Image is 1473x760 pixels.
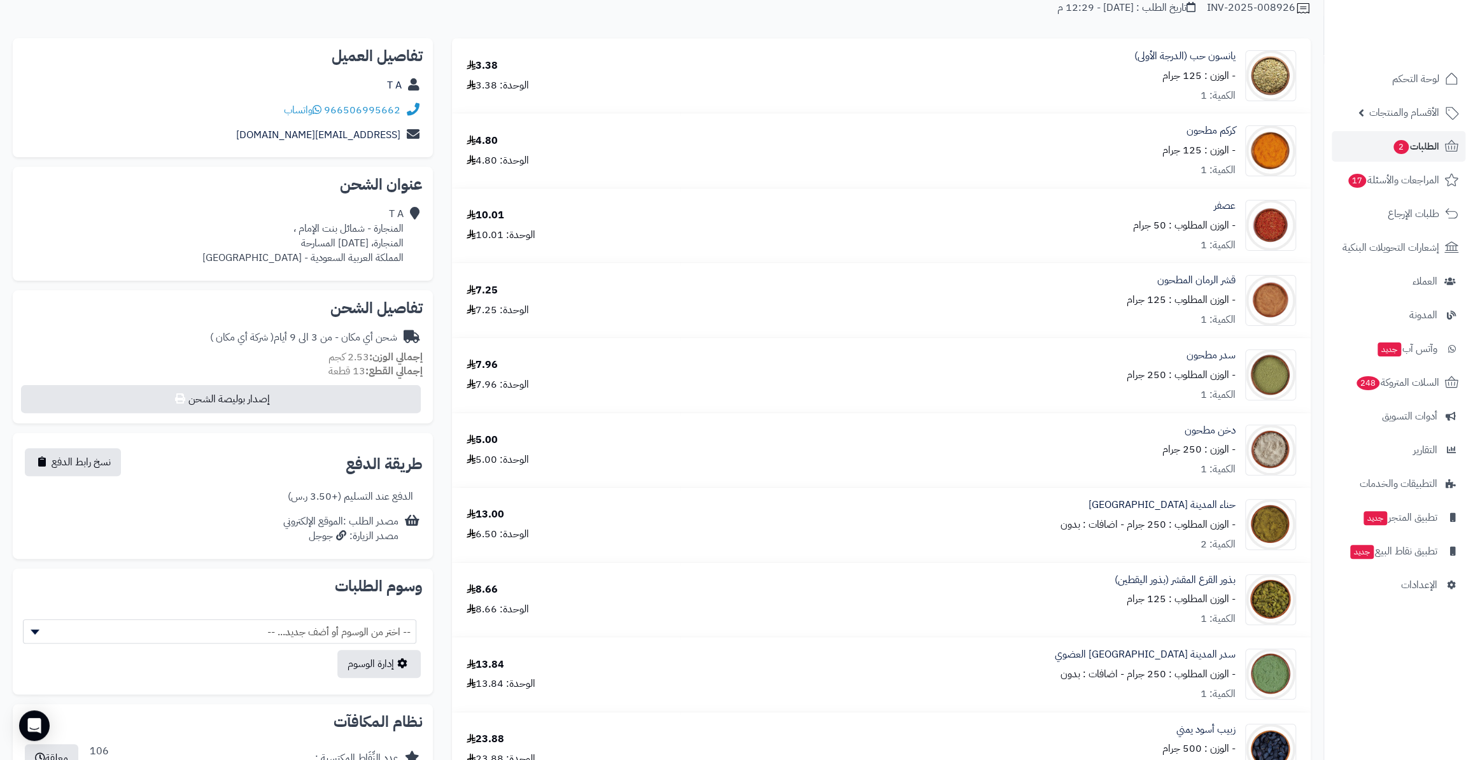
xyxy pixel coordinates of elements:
[1246,275,1295,326] img: 1633580797-Pomegranate%20Peel%20Powder-90x90.jpg
[1369,104,1439,122] span: الأقسام والمنتجات
[1201,687,1236,701] div: الكمية: 1
[467,453,529,467] div: الوحدة: 5.00
[1409,306,1437,324] span: المدونة
[1332,232,1465,263] a: إشعارات التحويلات البنكية
[467,358,498,372] div: 7.96
[1332,502,1465,533] a: تطبيق المتجرجديد
[1364,511,1387,525] span: جديد
[1127,591,1236,607] small: - الوزن المطلوب : 125 جرام
[288,489,413,504] div: الدفع عند التسليم (+3.50 ر.س)
[1347,171,1439,189] span: المراجعات والأسئلة
[1332,131,1465,162] a: الطلبات2
[19,710,50,741] div: Open Intercom Messenger
[1392,137,1439,155] span: الطلبات
[467,208,504,223] div: 10.01
[1201,462,1236,477] div: الكمية: 1
[1332,468,1465,499] a: التطبيقات والخدمات
[467,732,504,747] div: 23.88
[23,177,423,192] h2: عنوان الشحن
[1332,334,1465,364] a: وآتس آبجديد
[1187,123,1236,138] a: كركم مطحون
[1362,509,1437,526] span: تطبيق المتجر
[1246,499,1295,550] img: 1646396179-Henna-90x90.jpg
[1413,272,1437,290] span: العملاء
[1413,441,1437,459] span: التقارير
[1246,649,1295,700] img: 1690052262-Seder%20Leaves%20Powder%20Organic-90x90.jpg
[21,385,421,413] button: إصدار بوليصة الشحن
[1246,574,1295,625] img: 1659889724-Squash%20Seeds%20Peeled-90x90.jpg
[1089,498,1236,512] a: حناء المدينة [GEOGRAPHIC_DATA]
[1332,435,1465,465] a: التقارير
[1157,273,1236,288] a: قشر الرمان المطحون
[1162,442,1236,457] small: - الوزن : 250 جرام
[1162,68,1236,83] small: - الوزن : 125 جرام
[1162,143,1236,158] small: - الوزن : 125 جرام
[1332,300,1465,330] a: المدونة
[467,602,529,617] div: الوحدة: 8.66
[1133,218,1236,233] small: - الوزن المطلوب : 50 جرام
[1127,367,1236,383] small: - الوزن المطلوب : 250 جرام
[23,619,416,644] span: -- اختر من الوسوم أو أضف جديد... --
[467,153,529,168] div: الوحدة: 4.80
[24,620,416,644] span: -- اختر من الوسوم أو أضف جديد... --
[1360,475,1437,493] span: التطبيقات والخدمات
[1332,165,1465,195] a: المراجعات والأسئلة17
[1388,205,1439,223] span: طلبات الإرجاع
[23,714,423,729] h2: نظام المكافآت
[467,377,529,392] div: الوحدة: 7.96
[23,48,423,64] h2: تفاصيل العميل
[1401,576,1437,594] span: الإعدادات
[1376,340,1437,358] span: وآتس آب
[328,349,423,365] small: 2.53 كجم
[1201,313,1236,327] div: الكمية: 1
[1343,239,1439,257] span: إشعارات التحويلات البنكية
[25,448,121,476] button: نسخ رابط الدفع
[337,650,421,678] a: إدارة الوسوم
[1127,517,1236,532] small: - الوزن المطلوب : 250 جرام
[324,102,400,118] a: 966506995662
[1061,517,1124,532] small: - اضافات : بدون
[1332,199,1465,229] a: طلبات الإرجاع
[467,303,529,318] div: الوحدة: 7.25
[1332,266,1465,297] a: العملاء
[365,363,423,379] strong: إجمالي القطع:
[1332,570,1465,600] a: الإعدادات
[1162,741,1236,756] small: - الوزن : 500 جرام
[1357,376,1379,390] span: 248
[23,579,423,594] h2: وسوم الطلبات
[467,433,498,447] div: 5.00
[284,102,321,118] a: واتساب
[1187,348,1236,363] a: سدر مطحون
[1061,666,1124,682] small: - اضافات : بدون
[467,507,504,522] div: 13.00
[1127,292,1236,307] small: - الوزن المطلوب : 125 جرام
[52,454,111,470] span: نسخ رابط الدفع
[467,527,529,542] div: الوحدة: 6.50
[1378,342,1401,356] span: جديد
[1201,163,1236,178] div: الكمية: 1
[202,207,404,265] div: T A المنجارة - شمائل بنت الإمام ، المنجارة، [DATE] المسارحة المملكة العربية السعودية - [GEOGRAPHI...
[1201,388,1236,402] div: الكمية: 1
[1127,666,1236,682] small: - الوزن المطلوب : 250 جرام
[1115,573,1236,588] a: بذور القرع المقشر (بذور اليقطين)
[467,658,504,672] div: 13.84
[1176,722,1236,737] a: زبيب أسود يمني
[467,59,498,73] div: 3.38
[1201,238,1236,253] div: الكمية: 1
[467,677,535,691] div: الوحدة: 13.84
[1332,401,1465,432] a: أدوات التسويق
[1386,34,1461,60] img: logo-2.png
[328,363,423,379] small: 13 قطعة
[1246,200,1295,251] img: 1633580797-Safflower-90x90.jpg
[467,228,535,243] div: الوحدة: 10.01
[1348,174,1366,188] span: 17
[1214,199,1236,213] a: عصفر
[467,134,498,148] div: 4.80
[1185,423,1236,438] a: دخن مطحون
[1246,349,1295,400] img: 1639900622-Jujube%20Leaf%20Powder-90x90.jpg
[1055,647,1236,662] a: سدر المدينة [GEOGRAPHIC_DATA] العضوي
[283,514,398,544] div: مصدر الطلب :الموقع الإلكتروني
[1201,537,1236,552] div: الكمية: 2
[210,330,397,345] div: شحن أي مكان - من 3 الى 9 أيام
